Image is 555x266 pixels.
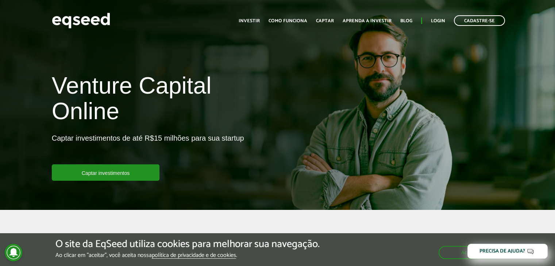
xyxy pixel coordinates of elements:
[52,134,244,164] p: Captar investimentos de até R$15 milhões para sua startup
[431,19,445,23] a: Login
[439,246,500,259] button: Aceitar
[400,19,412,23] a: Blog
[269,19,307,23] a: Como funciona
[52,164,160,181] a: Captar investimentos
[152,253,236,259] a: política de privacidade e de cookies
[454,15,505,26] a: Cadastre-se
[52,11,110,30] img: EqSeed
[55,239,320,250] h5: O site da EqSeed utiliza cookies para melhorar sua navegação.
[316,19,334,23] a: Captar
[343,19,392,23] a: Aprenda a investir
[52,73,272,128] h1: Venture Capital Online
[98,232,457,255] h2: Quer saber como seria sua rodada EqSeed?
[239,19,260,23] a: Investir
[55,252,320,259] p: Ao clicar em "aceitar", você aceita nossa .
